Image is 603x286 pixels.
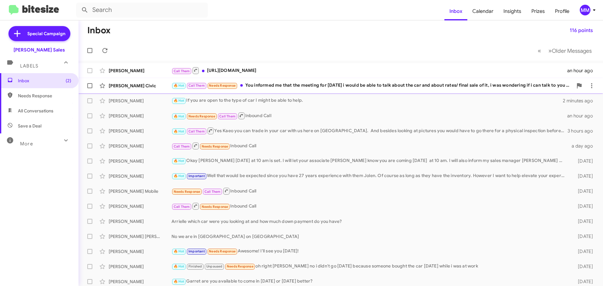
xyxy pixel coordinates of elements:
div: [PERSON_NAME] [109,278,171,285]
div: [DATE] [568,248,598,255]
div: [DATE] [568,203,598,209]
div: 2 minutes ago [563,98,598,104]
span: Call Them [219,114,236,118]
button: Next [545,44,595,57]
div: [PERSON_NAME] [109,203,171,209]
span: Needs Response [188,114,215,118]
span: « [538,47,541,55]
span: Needs Response [209,249,236,253]
div: [PERSON_NAME] [109,248,171,255]
span: » [548,47,552,55]
div: a day ago [568,143,598,149]
span: Needs Response [227,264,253,268]
div: Well that would be expected since you have 27 years experience with them Jolen. Of course as long... [171,172,568,180]
a: Calendar [467,2,498,20]
div: [URL][DOMAIN_NAME] [171,67,567,74]
div: [PERSON_NAME] Mobile [109,188,171,194]
div: [PERSON_NAME] [109,158,171,164]
span: Finished [188,264,202,268]
input: Search [76,3,208,18]
nav: Page navigation example [534,44,595,57]
div: an hour ago [567,67,598,74]
div: an hour ago [567,113,598,119]
div: Inbound Call [171,142,568,150]
span: All Conversations [18,108,53,114]
button: MM [574,5,596,15]
span: Needs Response [202,144,228,148]
span: Call Them [204,190,221,194]
a: Inbox [444,2,467,20]
div: [DATE] [568,173,598,179]
div: oh right [PERSON_NAME] no i didn't go [DATE] because someone bought the car [DATE] while i was at... [171,263,568,270]
span: Call Them [188,129,205,133]
div: [PERSON_NAME] [PERSON_NAME] [109,233,171,240]
a: Insights [498,2,526,20]
span: 🔥 Hot [174,129,184,133]
div: Inbound Call [171,187,568,195]
div: Garret are you available to come in [DATE] or [DATE] better? [171,278,568,285]
span: Important [188,174,205,178]
span: Call Them [174,69,190,73]
div: [PERSON_NAME] [109,67,171,74]
a: Special Campaign [8,26,70,41]
div: No we are in [GEOGRAPHIC_DATA] on [GEOGRAPHIC_DATA] [171,233,568,240]
div: [PERSON_NAME] [109,143,171,149]
span: Save a Deal [18,123,41,129]
span: Labels [20,63,38,69]
span: 🔥 Hot [174,174,184,178]
span: 🔥 Hot [174,264,184,268]
div: [DATE] [568,278,598,285]
div: You informed me that the meeting for [DATE] i would be able to talk about the car and about rates... [171,82,573,89]
div: Inbound Call [171,202,568,210]
div: [PERSON_NAME] Civic [109,83,171,89]
div: Inbound Call [171,112,567,120]
span: Call Them [174,144,190,148]
div: [PERSON_NAME] [109,113,171,119]
div: If you are open to the type of car I might be able to help. [171,97,563,104]
span: Call Them [188,84,205,88]
span: Needs Response [202,205,228,209]
button: 116 points [565,25,598,36]
span: 🔥 Hot [174,279,184,283]
a: Profile [550,2,574,20]
div: 3 hours ago [568,128,598,134]
span: Important [188,249,205,253]
div: [PERSON_NAME] Sales [14,47,65,53]
span: Call Them [174,205,190,209]
div: [DATE] [568,188,598,194]
span: Needs Response [209,84,236,88]
div: [DATE] [568,233,598,240]
div: [PERSON_NAME] [109,128,171,134]
div: [PERSON_NAME] [109,218,171,224]
span: 🔥 Hot [174,99,184,103]
span: More [20,141,33,147]
span: 116 points [570,25,593,36]
h1: Inbox [87,25,111,35]
span: Needs Response [18,93,71,99]
span: 🔥 Hot [174,249,184,253]
div: Okay [PERSON_NAME] [DATE] at 10 am is set. I will let your associate [PERSON_NAME] know you are c... [171,157,568,165]
div: [PERSON_NAME] [109,173,171,179]
div: MM [580,5,590,15]
span: Inbox [18,78,71,84]
div: Yes Kaeo you can trade in your car with us here on [GEOGRAPHIC_DATA]. And besides looking at pict... [171,127,568,135]
div: [DATE] [568,263,598,270]
span: (2) [66,78,71,84]
span: 🔥 Hot [174,84,184,88]
span: Older Messages [552,47,592,54]
span: 🔥 Hot [174,159,184,163]
span: Unpaused [206,264,223,268]
span: 🔥 Hot [174,114,184,118]
div: Arrielle which car were you looking at and how much down payment do you have? [171,218,568,224]
a: Prizes [526,2,550,20]
div: [DATE] [568,218,598,224]
div: [PERSON_NAME] [109,263,171,270]
span: Needs Response [174,190,200,194]
div: Awesome! I'll see you [DATE]! [171,248,568,255]
button: Previous [534,44,545,57]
